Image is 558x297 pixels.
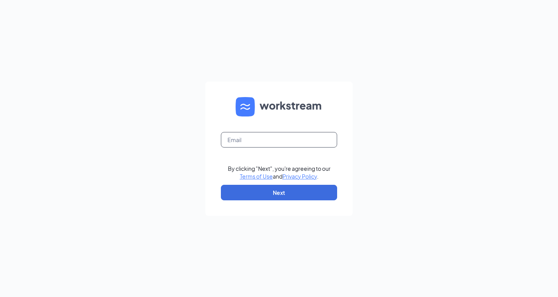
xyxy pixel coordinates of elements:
a: Terms of Use [240,173,273,180]
div: By clicking "Next", you're agreeing to our and . [228,165,331,180]
a: Privacy Policy [282,173,317,180]
button: Next [221,185,337,200]
img: WS logo and Workstream text [236,97,322,116]
input: Email [221,132,337,148]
